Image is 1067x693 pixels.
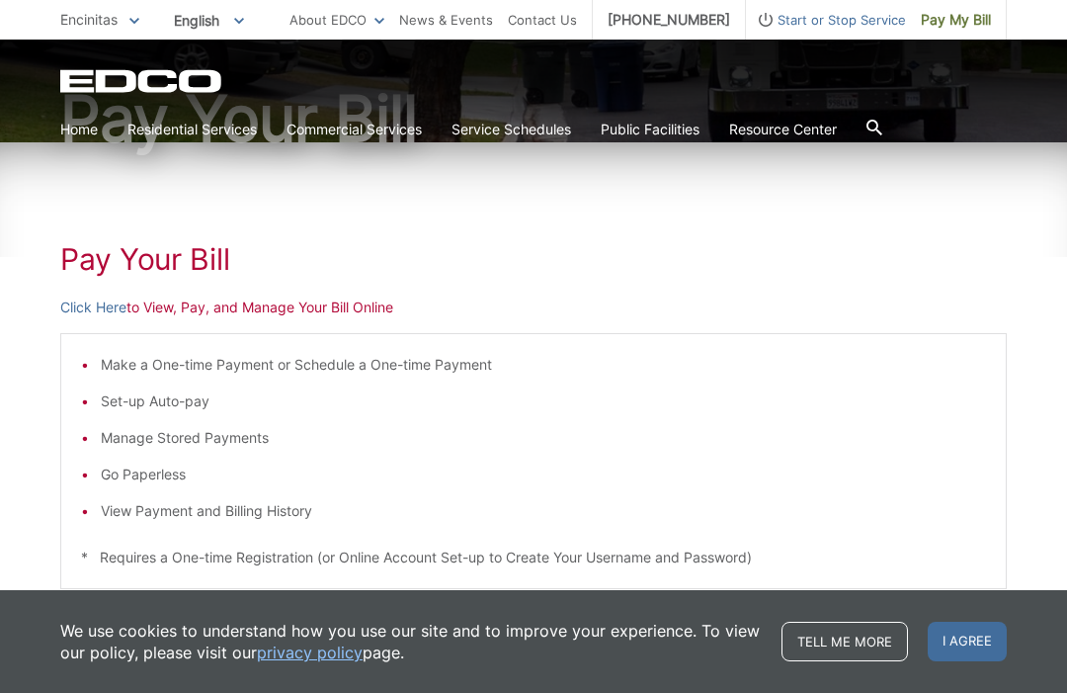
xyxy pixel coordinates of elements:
p: We use cookies to understand how you use our site and to improve your experience. To view our pol... [60,620,762,663]
li: Make a One-time Payment or Schedule a One-time Payment [101,354,986,376]
a: Commercial Services [287,119,422,140]
a: Contact Us [508,9,577,31]
li: View Payment and Billing History [101,500,986,522]
span: Encinitas [60,11,118,28]
a: Click Here [60,297,126,318]
a: Public Facilities [601,119,699,140]
li: Go Paperless [101,464,986,485]
span: Pay My Bill [921,9,991,31]
h1: Pay Your Bill [60,87,1007,150]
a: Resource Center [729,119,837,140]
a: Home [60,119,98,140]
a: Tell me more [781,622,908,661]
p: * Requires a One-time Registration (or Online Account Set-up to Create Your Username and Password) [81,547,986,568]
a: News & Events [399,9,493,31]
a: EDCD logo. Return to the homepage. [60,69,224,93]
a: Residential Services [127,119,257,140]
span: English [159,4,259,37]
a: privacy policy [257,642,363,663]
a: Service Schedules [451,119,571,140]
p: to View, Pay, and Manage Your Bill Online [60,297,1007,318]
a: About EDCO [289,9,384,31]
li: Manage Stored Payments [101,427,986,449]
li: Set-up Auto-pay [101,390,986,412]
h1: Pay Your Bill [60,241,1007,277]
span: I agree [928,622,1007,661]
